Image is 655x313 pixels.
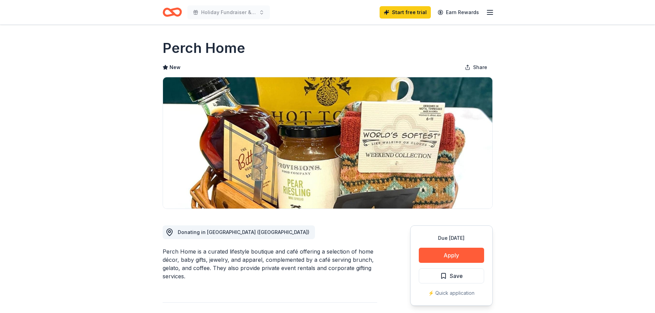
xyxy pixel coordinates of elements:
[419,289,484,297] div: ⚡️ Quick application
[419,234,484,242] div: Due [DATE]
[163,77,492,209] img: Image for Perch Home
[473,63,487,71] span: Share
[201,8,256,16] span: Holiday Fundraiser & Toy Drive
[380,6,431,19] a: Start free trial
[434,6,483,19] a: Earn Rewards
[419,248,484,263] button: Apply
[419,268,484,283] button: Save
[170,63,181,71] span: New
[163,4,182,20] a: Home
[178,229,309,235] span: Donating in [GEOGRAPHIC_DATA] ([GEOGRAPHIC_DATA])
[163,247,377,280] div: Perch Home is a curated lifestyle boutique and café offering a selection of home décor, baby gift...
[459,60,493,74] button: Share
[450,271,463,280] span: Save
[163,38,245,58] h1: Perch Home
[187,5,270,19] button: Holiday Fundraiser & Toy Drive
